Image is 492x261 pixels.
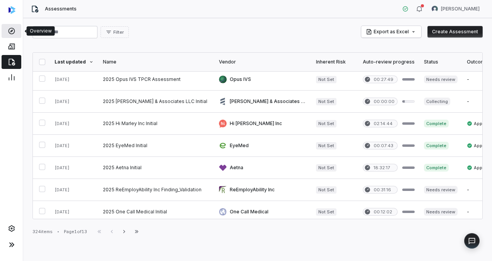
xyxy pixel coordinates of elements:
[57,229,59,234] div: •
[361,26,421,38] button: Export as Excel
[113,29,124,35] span: Filter
[55,59,94,65] div: Last updated
[432,6,438,12] img: REKHA KOTHANDARAMAN avatar
[101,26,129,38] button: Filter
[45,6,77,12] span: Assessments
[427,26,483,38] button: Create Assessment
[441,6,480,12] span: [PERSON_NAME]
[32,229,53,235] div: 324 items
[30,28,52,34] div: Overview
[316,59,354,65] div: Inherent Risk
[427,3,484,15] button: REKHA KOTHANDARAMAN avatar[PERSON_NAME]
[64,229,87,235] div: Page 1 of 13
[9,6,15,14] img: svg%3e
[219,59,307,65] div: Vendor
[363,59,415,65] div: Auto-review progress
[424,59,458,65] div: Status
[103,59,210,65] div: Name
